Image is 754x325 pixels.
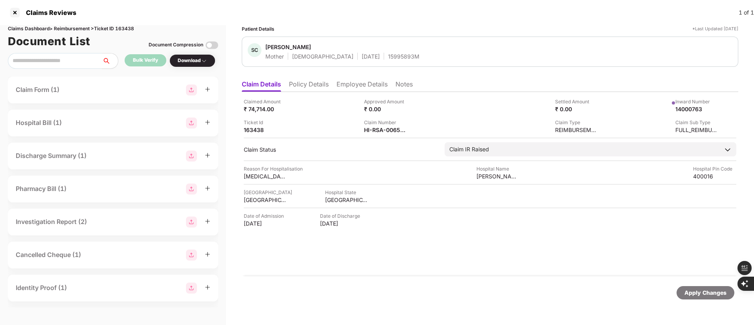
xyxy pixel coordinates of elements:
[244,119,287,126] div: Ticket Id
[244,146,437,153] div: Claim Status
[265,53,284,60] div: Mother
[684,288,726,297] div: Apply Changes
[102,53,118,69] button: search
[476,173,520,180] div: [PERSON_NAME][GEOGRAPHIC_DATA]
[178,57,207,64] div: Download
[675,119,719,126] div: Claim Sub Type
[693,173,736,180] div: 400016
[205,119,210,125] span: plus
[449,145,489,154] div: Claim IR Raised
[8,25,218,33] div: Claims Dashboard > Reimbursement > Ticket ID 163438
[186,250,197,261] img: svg+xml;base64,PHN2ZyBpZD0iR3JvdXBfMjg4MTMiIGRhdGEtbmFtZT0iR3JvdXAgMjg4MTMiIHhtbG5zPSJodHRwOi8vd3...
[244,220,287,227] div: [DATE]
[16,250,81,260] div: Cancelled Cheque (1)
[555,105,598,113] div: ₹ 0.00
[16,118,62,128] div: Hospital Bill (1)
[675,98,719,105] div: Inward Number
[555,98,598,105] div: Settled Amount
[265,43,311,51] div: [PERSON_NAME]
[364,126,407,134] div: HI-RSA-006544375(0)
[244,165,303,173] div: Reason For Hospitalisation
[16,151,86,161] div: Discharge Summary (1)
[325,196,368,204] div: [GEOGRAPHIC_DATA]
[16,217,87,227] div: Investigation Report (2)
[242,80,281,92] li: Claim Details
[16,85,59,95] div: Claim Form (1)
[364,119,407,126] div: Claim Number
[248,43,261,57] div: SC
[133,57,158,64] div: Bulk Verify
[364,98,407,105] div: Approved Amount
[325,189,368,196] div: Hospital State
[205,219,210,224] span: plus
[186,118,197,129] img: svg+xml;base64,PHN2ZyBpZD0iR3JvdXBfMjg4MTMiIGRhdGEtbmFtZT0iR3JvdXAgMjg4MTMiIHhtbG5zPSJodHRwOi8vd3...
[149,41,203,49] div: Document Compression
[186,184,197,195] img: svg+xml;base64,PHN2ZyBpZD0iR3JvdXBfMjg4MTMiIGRhdGEtbmFtZT0iR3JvdXAgMjg4MTMiIHhtbG5zPSJodHRwOi8vd3...
[205,285,210,290] span: plus
[675,105,719,113] div: 14000763
[16,184,66,194] div: Pharmacy Bill (1)
[320,212,363,220] div: Date of Discharge
[102,58,118,64] span: search
[675,126,719,134] div: FULL_REIMBURSEMENT
[186,151,197,162] img: svg+xml;base64,PHN2ZyBpZD0iR3JvdXBfMjg4MTMiIGRhdGEtbmFtZT0iR3JvdXAgMjg4MTMiIHhtbG5zPSJodHRwOi8vd3...
[388,53,419,60] div: 15995893M
[186,283,197,294] img: svg+xml;base64,PHN2ZyBpZD0iR3JvdXBfMjg4MTMiIGRhdGEtbmFtZT0iR3JvdXAgMjg4MTMiIHhtbG5zPSJodHRwOi8vd3...
[8,33,90,50] h1: Document List
[244,196,287,204] div: [GEOGRAPHIC_DATA]
[739,8,754,17] div: 1 of 1
[205,152,210,158] span: plus
[693,165,736,173] div: Hospital Pin Code
[395,80,413,92] li: Notes
[724,146,732,154] img: downArrowIcon
[205,185,210,191] span: plus
[244,126,287,134] div: 163438
[244,189,292,196] div: [GEOGRAPHIC_DATA]
[244,212,287,220] div: Date of Admission
[244,173,287,180] div: [MEDICAL_DATA], Seizures
[320,220,363,227] div: [DATE]
[205,86,210,92] span: plus
[476,165,520,173] div: Hospital Name
[555,119,598,126] div: Claim Type
[244,105,287,113] div: ₹ 74,714.00
[337,80,388,92] li: Employee Details
[692,25,738,33] div: *Last Updated [DATE]
[364,105,407,113] div: ₹ 0.00
[289,80,329,92] li: Policy Details
[21,9,76,17] div: Claims Reviews
[242,25,274,33] div: Patient Details
[16,283,67,293] div: Identity Proof (1)
[186,84,197,95] img: svg+xml;base64,PHN2ZyBpZD0iR3JvdXBfMjg4MTMiIGRhdGEtbmFtZT0iR3JvdXAgMjg4MTMiIHhtbG5zPSJodHRwOi8vd3...
[292,53,353,60] div: [DEMOGRAPHIC_DATA]
[205,252,210,257] span: plus
[555,126,598,134] div: REIMBURSEMENT
[362,53,380,60] div: [DATE]
[206,39,218,51] img: svg+xml;base64,PHN2ZyBpZD0iVG9nZ2xlLTMyeDMyIiB4bWxucz0iaHR0cDovL3d3dy53My5vcmcvMjAwMC9zdmciIHdpZH...
[186,217,197,228] img: svg+xml;base64,PHN2ZyBpZD0iR3JvdXBfMjg4MTMiIGRhdGEtbmFtZT0iR3JvdXAgMjg4MTMiIHhtbG5zPSJodHRwOi8vd3...
[201,58,207,64] img: svg+xml;base64,PHN2ZyBpZD0iRHJvcGRvd24tMzJ4MzIiIHhtbG5zPSJodHRwOi8vd3d3LnczLm9yZy8yMDAwL3N2ZyIgd2...
[244,98,287,105] div: Claimed Amount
